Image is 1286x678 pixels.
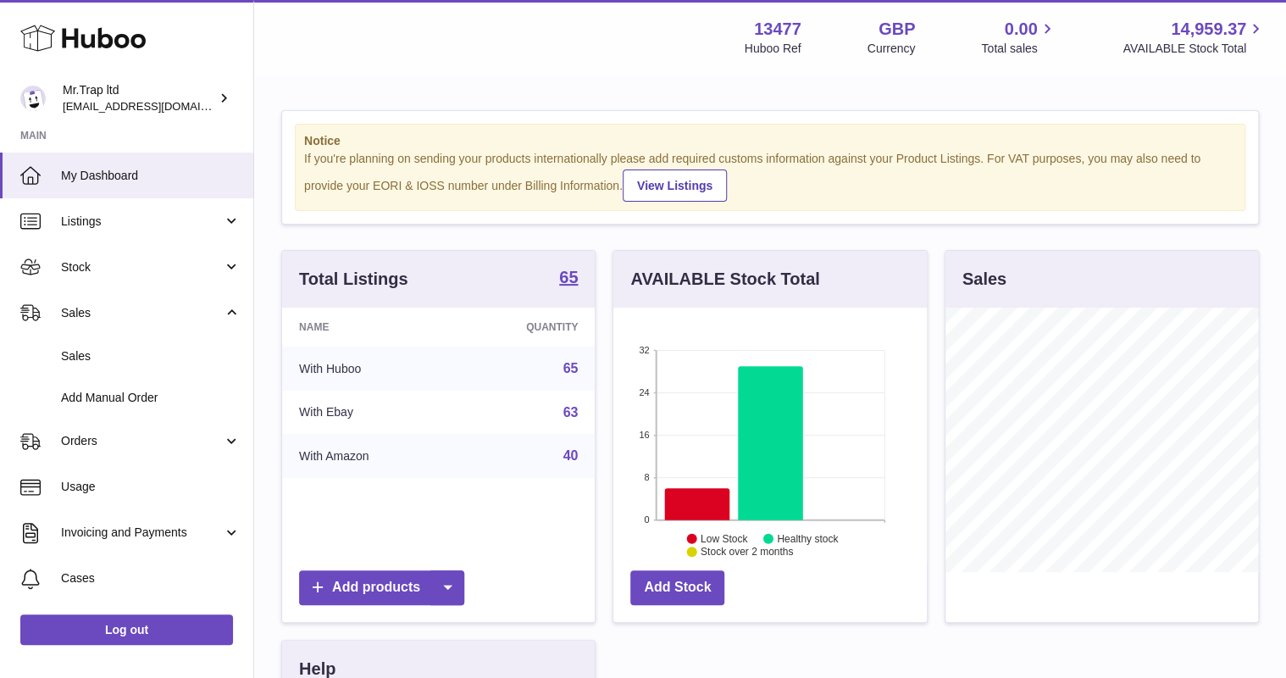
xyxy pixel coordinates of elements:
[867,41,916,57] div: Currency
[63,99,249,113] span: [EMAIL_ADDRESS][DOMAIN_NAME]
[299,268,408,291] h3: Total Listings
[282,308,453,347] th: Name
[645,472,650,482] text: 8
[63,82,215,114] div: Mr.Trap ltd
[304,133,1236,149] strong: Notice
[61,305,223,321] span: Sales
[61,433,223,449] span: Orders
[282,391,453,435] td: With Ebay
[981,41,1056,57] span: Total sales
[981,18,1056,57] a: 0.00 Total sales
[640,345,650,355] text: 32
[61,348,241,364] span: Sales
[623,169,727,202] a: View Listings
[453,308,595,347] th: Quantity
[61,390,241,406] span: Add Manual Order
[1005,18,1038,41] span: 0.00
[61,214,223,230] span: Listings
[1171,18,1246,41] span: 14,959.37
[754,18,801,41] strong: 13477
[640,430,650,440] text: 16
[282,347,453,391] td: With Huboo
[61,570,241,586] span: Cases
[1122,18,1266,57] a: 14,959.37 AVAILABLE Stock Total
[563,361,579,375] a: 65
[640,387,650,397] text: 24
[299,570,464,605] a: Add products
[645,514,650,525] text: 0
[61,525,223,541] span: Invoicing and Payments
[630,268,819,291] h3: AVAILABLE Stock Total
[304,151,1236,202] div: If you're planning on sending your products internationally please add required customs informati...
[962,268,1006,291] h3: Sales
[20,86,46,111] img: office@grabacz.eu
[282,434,453,478] td: With Amazon
[563,448,579,463] a: 40
[777,532,839,544] text: Healthy stock
[630,570,724,605] a: Add Stock
[61,479,241,495] span: Usage
[701,546,793,558] text: Stock over 2 months
[563,405,579,420] a: 63
[745,41,801,57] div: Huboo Ref
[559,269,578,286] strong: 65
[701,532,748,544] text: Low Stock
[559,269,578,289] a: 65
[1122,41,1266,57] span: AVAILABLE Stock Total
[61,259,223,275] span: Stock
[20,614,233,645] a: Log out
[879,18,915,41] strong: GBP
[61,168,241,184] span: My Dashboard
